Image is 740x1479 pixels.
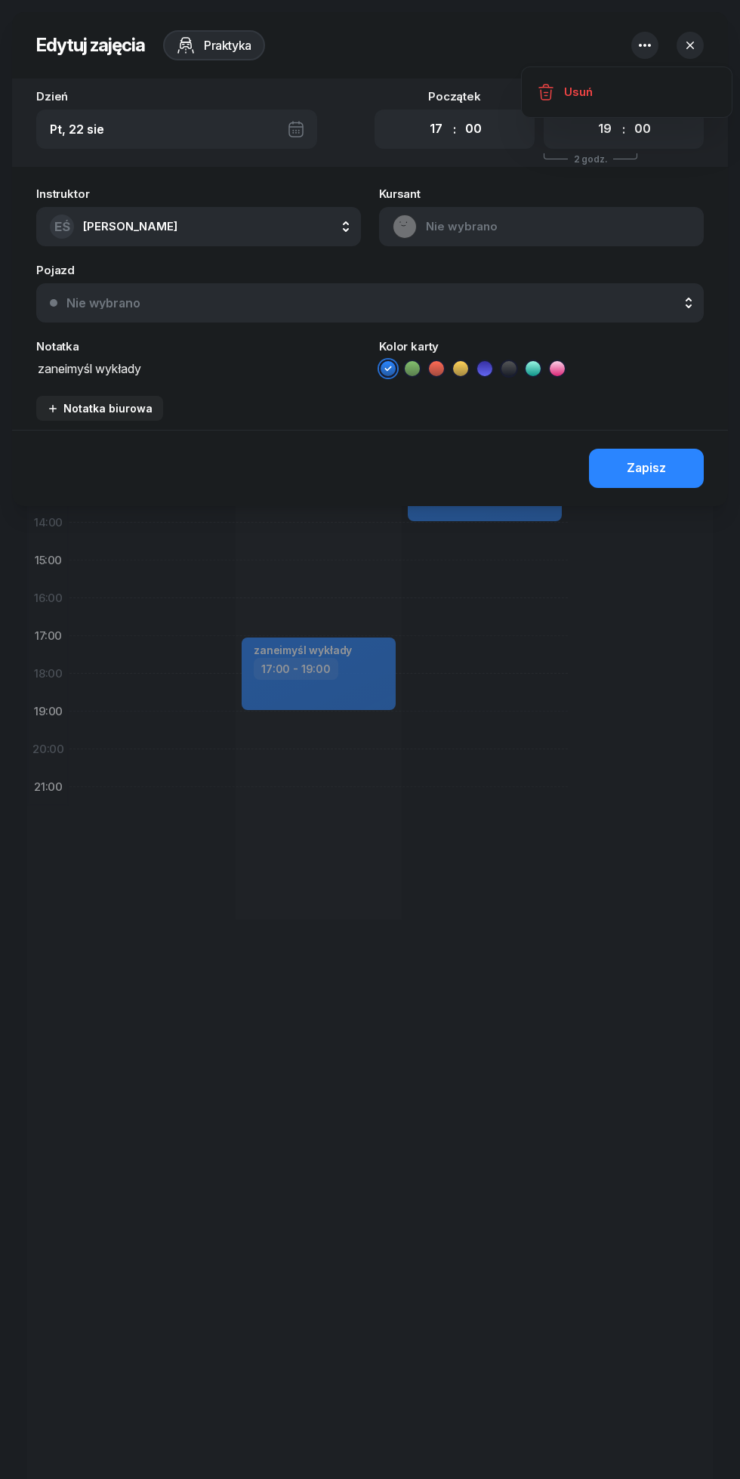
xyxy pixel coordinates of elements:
button: Nie wybrano [36,283,704,323]
div: Nie wybrano [66,297,140,309]
button: Notatka biurowa [36,396,163,421]
button: Zapisz [589,449,704,488]
span: EŚ [54,221,70,233]
div: Notatka biurowa [47,402,153,415]
div: Usuń [564,82,592,102]
div: Zapisz [627,459,666,478]
button: EŚ[PERSON_NAME] [36,207,361,246]
div: : [453,120,456,138]
div: : [622,120,625,138]
span: [PERSON_NAME] [83,219,177,233]
h2: Edytuj zajęcia [36,33,145,57]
